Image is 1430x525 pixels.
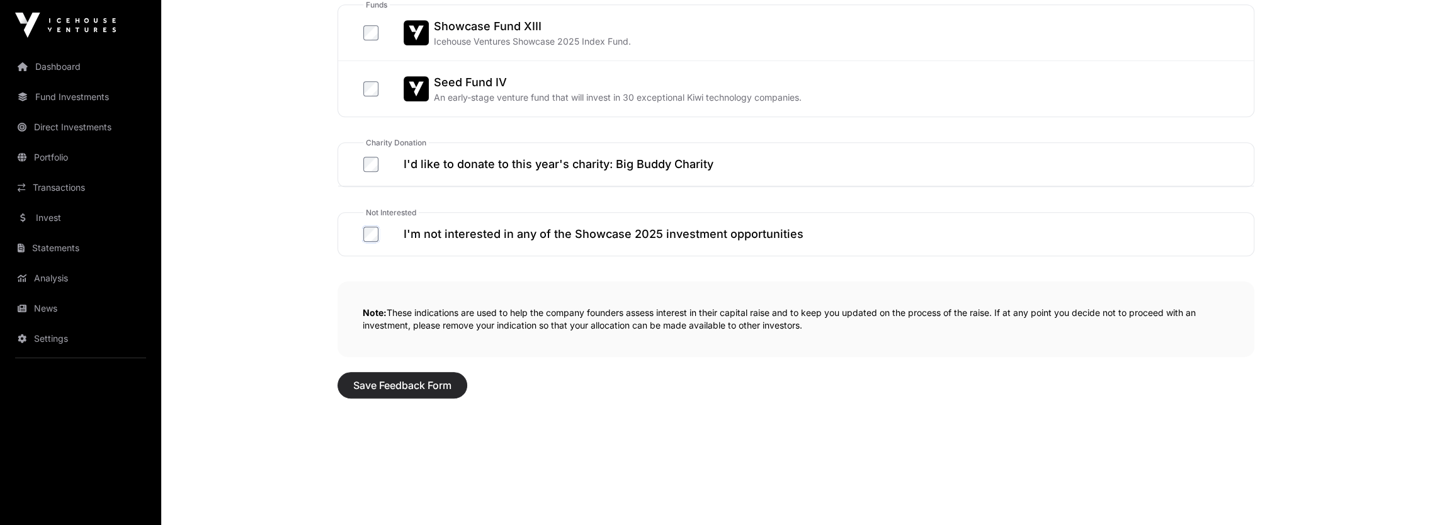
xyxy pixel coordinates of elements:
a: Settings [10,325,151,353]
span: Save Feedback Form [353,378,451,393]
h2: I'd like to donate to this year's charity: Big Buddy Charity [404,155,713,173]
h2: Seed Fund IV [434,74,802,91]
span: Not Interested [363,208,419,218]
iframe: Chat Widget [1367,465,1430,525]
span: Charity Donation [363,138,429,148]
input: Seed Fund IVSeed Fund IVAn early-stage venture fund that will invest in 30 exceptional Kiwi techn... [363,81,378,96]
button: Save Feedback Form [338,372,467,398]
input: Showcase Fund XIIIShowcase Fund XIIIIcehouse Ventures Showcase 2025 Index Fund. [363,25,378,40]
img: Seed Fund IV [404,76,429,101]
a: Fund Investments [10,83,151,111]
a: Statements [10,234,151,262]
input: I'm not interested in any of the Showcase 2025 investment opportunities [363,227,378,242]
a: Portfolio [10,144,151,171]
img: Icehouse Ventures Logo [15,13,116,38]
a: News [10,295,151,322]
p: Icehouse Ventures Showcase 2025 Index Fund. [434,35,631,48]
img: Showcase Fund XIII [404,20,429,45]
a: Direct Investments [10,113,151,141]
a: Dashboard [10,53,151,81]
p: An early-stage venture fund that will invest in 30 exceptional Kiwi technology companies. [434,91,802,104]
a: Invest [10,204,151,232]
h2: Showcase Fund XIII [434,18,631,35]
p: These indications are used to help the company founders assess interest in their capital raise an... [338,281,1254,357]
a: Transactions [10,174,151,201]
input: I'd like to donate to this year's charity: Big Buddy Charity [363,157,378,172]
a: Analysis [10,264,151,292]
h2: I'm not interested in any of the Showcase 2025 investment opportunities [404,225,803,243]
strong: Note: [363,307,387,318]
